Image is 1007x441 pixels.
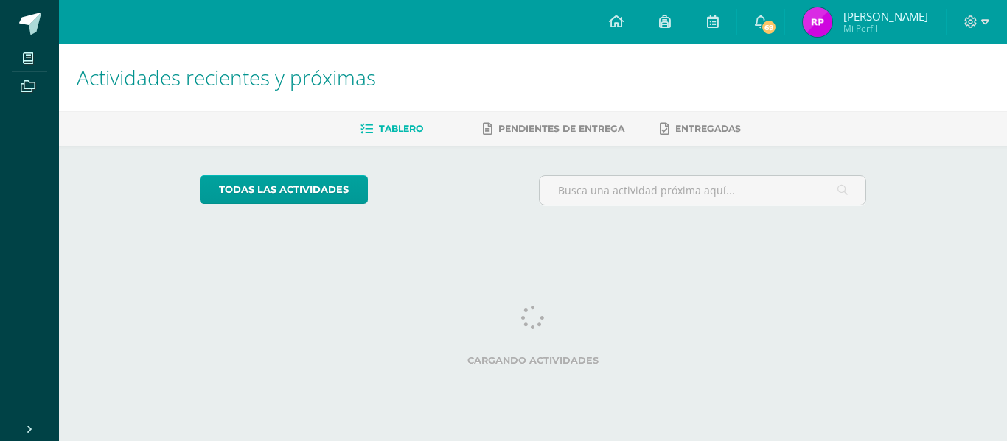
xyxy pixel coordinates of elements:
[803,7,832,37] img: 612d8540f47d75f38da33de7c34a2a03.png
[761,19,777,35] span: 69
[843,9,928,24] span: [PERSON_NAME]
[360,117,423,141] a: Tablero
[379,123,423,134] span: Tablero
[200,175,368,204] a: todas las Actividades
[200,355,867,366] label: Cargando actividades
[498,123,624,134] span: Pendientes de entrega
[675,123,741,134] span: Entregadas
[540,176,866,205] input: Busca una actividad próxima aquí...
[483,117,624,141] a: Pendientes de entrega
[843,22,928,35] span: Mi Perfil
[77,63,376,91] span: Actividades recientes y próximas
[660,117,741,141] a: Entregadas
